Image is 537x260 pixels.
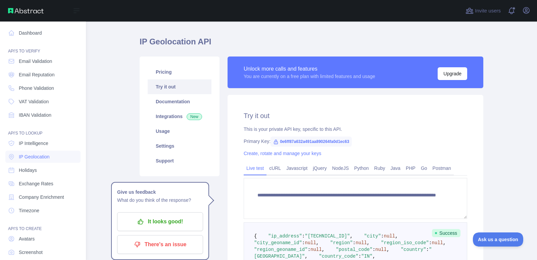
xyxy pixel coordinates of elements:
a: IBAN Validation [5,109,81,121]
span: "city_geoname_id" [254,240,302,246]
span: : [302,233,305,239]
a: Javascript [284,163,310,174]
span: , [367,240,370,246]
span: Invite users [475,7,501,15]
span: "postal_code" [336,247,373,252]
span: IP Intelligence [19,140,48,147]
a: Live test [244,163,266,174]
span: IBAN Validation [19,112,51,118]
div: API'S TO CREATE [5,218,81,231]
a: IP Geolocation [5,151,81,163]
a: NodeJS [329,163,351,174]
div: API'S TO VERIFY [5,40,81,54]
span: , [395,233,398,239]
span: "region_iso_code" [381,240,429,246]
a: Java [388,163,403,174]
span: Exchange Rates [19,180,53,187]
span: , [387,247,389,252]
h2: Try it out [244,111,467,120]
a: cURL [266,163,284,174]
span: Email Validation [19,58,52,65]
span: null [310,247,322,252]
a: Exchange Rates [5,178,81,190]
a: Python [351,163,372,174]
span: : [381,233,384,239]
a: jQuery [310,163,329,174]
span: VAT Validation [19,98,49,105]
a: Postman [430,163,454,174]
span: : [308,247,310,252]
button: Invite users [464,5,502,16]
div: You are currently on a free plan with limited features and usage [244,73,375,80]
div: This is your private API key, specific to this API. [244,126,467,133]
span: Holidays [19,167,37,174]
a: Try it out [148,79,211,94]
span: , [373,254,375,259]
span: { [254,233,257,239]
span: Phone Validation [19,85,54,91]
a: Timezone [5,205,81,217]
span: , [322,247,325,252]
a: Dashboard [5,27,81,39]
span: Email Reputation [19,71,55,78]
span: Avatars [19,235,35,242]
span: null [432,240,443,246]
a: Go [418,163,430,174]
span: "region_geoname_id" [254,247,308,252]
a: Phone Validation [5,82,81,94]
span: : [358,254,361,259]
h1: IP Geolocation API [140,36,483,52]
a: Pricing [148,65,211,79]
span: 0e6ff87a632a491aa890264fa0d1ec63 [271,137,352,147]
a: VAT Validation [5,96,81,108]
span: null [375,247,387,252]
span: Company Enrichment [19,194,64,200]
span: IP Geolocation [19,153,50,160]
a: Ruby [372,163,388,174]
span: , [316,240,319,246]
a: Holidays [5,164,81,176]
div: Unlock more calls and features [244,65,375,73]
span: : [302,240,305,246]
a: Documentation [148,94,211,109]
span: null [305,240,316,246]
a: Email Validation [5,55,81,67]
a: Usage [148,124,211,139]
iframe: Toggle Customer Support [473,232,524,247]
a: Create, rotate and manage your keys [244,151,321,156]
span: Screenshot [19,249,43,256]
a: PHP [403,163,418,174]
span: : [373,247,375,252]
span: : [353,240,355,246]
span: Timezone [19,207,39,214]
span: New [187,113,202,120]
a: Support [148,153,211,168]
div: API'S TO LOOKUP [5,122,81,136]
span: , [443,240,446,246]
span: "region" [330,240,353,246]
span: "[TECHNICAL_ID]" [305,233,350,239]
img: Abstract API [8,8,44,13]
span: "city" [364,233,381,239]
span: null [355,240,367,246]
span: "ip_address" [268,233,302,239]
a: Company Enrichment [5,191,81,203]
button: Upgrade [438,67,467,80]
span: "IN" [361,254,373,259]
a: Email Reputation [5,69,81,81]
a: IP Intelligence [5,137,81,149]
span: : [429,240,432,246]
a: Settings [148,139,211,153]
a: Screenshot [5,246,81,258]
span: , [350,233,353,239]
div: Primary Key: [244,138,467,145]
span: "country" [401,247,426,252]
span: null [384,233,395,239]
span: : [426,247,429,252]
span: , [305,254,307,259]
a: Integrations New [148,109,211,124]
span: "country_code" [319,254,358,259]
span: Success [432,229,460,237]
a: Avatars [5,233,81,245]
